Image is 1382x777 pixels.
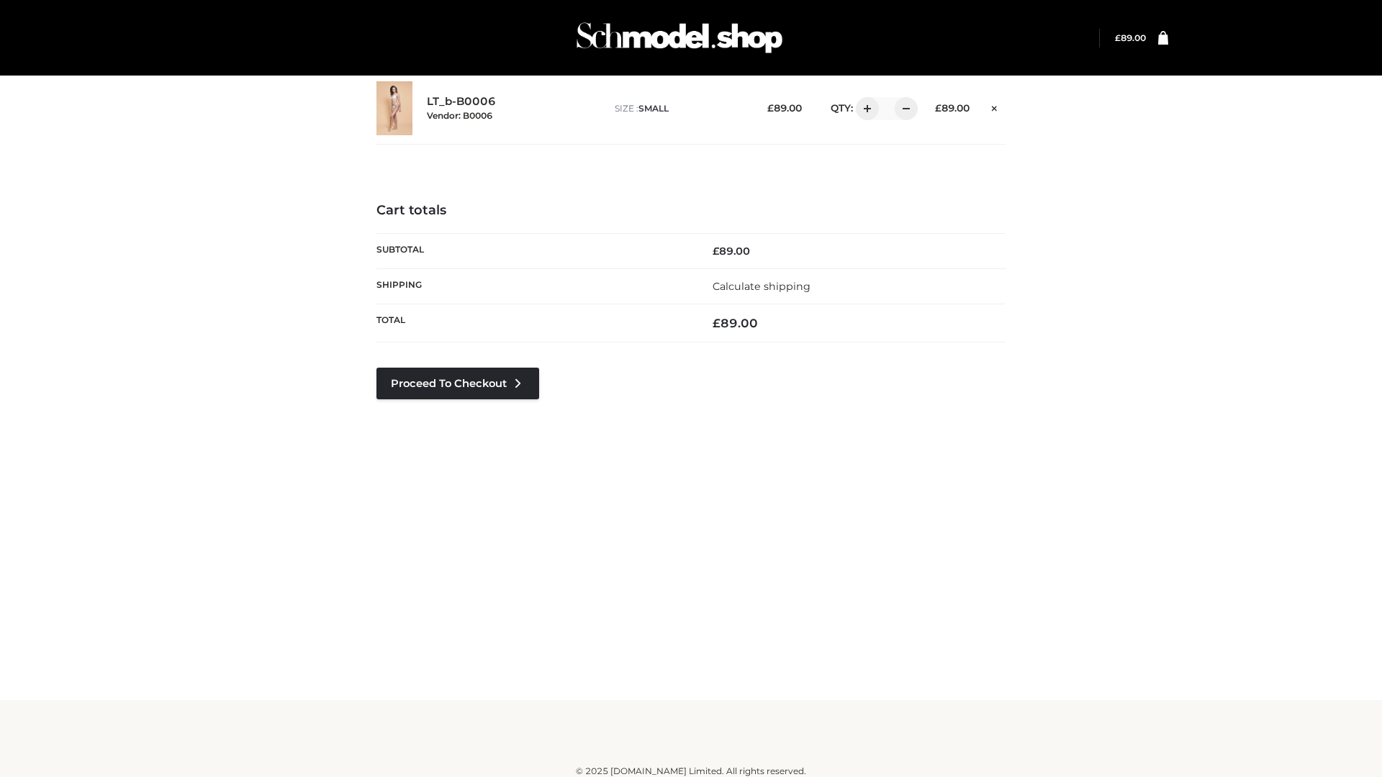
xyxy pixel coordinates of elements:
th: Shipping [376,268,691,304]
a: £89.00 [1115,32,1146,43]
p: size : [615,102,745,115]
img: Schmodel Admin 964 [572,9,787,66]
th: Total [376,304,691,342]
bdi: 89.00 [713,245,750,258]
a: LT_b-B0006 [427,95,496,109]
h4: Cart totals [376,203,1006,219]
bdi: 89.00 [713,316,758,330]
div: QTY: [816,97,913,120]
a: Proceed to Checkout [376,368,539,399]
bdi: 89.00 [935,102,970,114]
span: £ [1115,32,1121,43]
span: £ [935,102,941,114]
bdi: 89.00 [767,102,802,114]
th: Subtotal [376,233,691,268]
span: SMALL [638,103,669,114]
span: £ [713,316,721,330]
a: Calculate shipping [713,280,810,293]
img: LT_b-B0006 - SMALL [376,81,412,135]
a: Remove this item [984,97,1006,116]
span: £ [713,245,719,258]
span: £ [767,102,774,114]
bdi: 89.00 [1115,32,1146,43]
small: Vendor: B0006 [427,110,492,121]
